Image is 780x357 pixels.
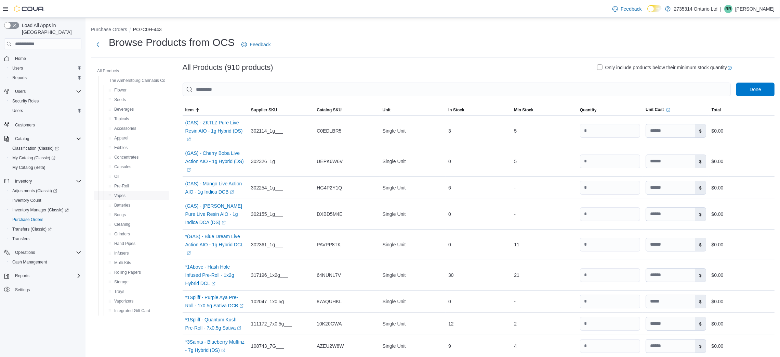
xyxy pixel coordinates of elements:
span: Users [12,108,23,113]
span: Unit [383,107,391,113]
a: Transfers [10,235,32,243]
button: Settings [1,285,84,295]
a: Users [10,64,26,72]
span: Security Roles [12,98,39,104]
button: Catalog [1,134,84,144]
a: (GAS) - Cherry Boba Live Action AIO - 1g Hybrid (DS)External link [185,149,246,174]
button: Inventory [1,176,84,186]
span: Feedback [621,5,642,12]
button: Flower [105,86,129,94]
span: Integrated Gift Card [114,308,150,313]
button: Accessories [105,124,139,133]
a: *3Saints - Blueberry Muffinz - 7g Hybrid (DS)External link [185,338,246,354]
button: Unit CostWarning [643,104,709,115]
a: Home [12,54,29,63]
button: Users [7,63,84,73]
span: Classification (Classic) [10,144,81,152]
div: $0.00 [709,268,775,282]
span: 87AQUHKL [317,297,342,306]
span: Purchase Orders [10,216,81,224]
button: Purchase Orders [91,27,127,32]
svg: External link [187,168,191,172]
button: In Stock [446,104,511,115]
span: Users [10,64,81,72]
a: Inventory Manager (Classic) [10,206,71,214]
button: Batteries [105,201,133,209]
a: Customers [12,121,38,129]
span: Inventory [12,177,81,185]
button: Done [736,83,775,96]
button: Home [1,53,84,63]
div: $0.00 [709,155,775,168]
div: 317196_1x2g___ [248,268,314,282]
span: My Catalog (Beta) [10,163,81,172]
button: Capsules [105,163,134,171]
button: Supplier SKU [248,104,314,115]
a: Security Roles [10,97,41,105]
div: $0.00 [709,317,775,331]
span: Hand Pipes [114,241,135,246]
div: 0 [446,207,511,221]
div: 302114_1g___ [248,124,314,138]
span: Concentrates [114,155,138,160]
div: 11 [511,238,577,251]
span: 10K20GWA [317,320,342,328]
span: Reports [12,75,27,81]
div: 302361_1g___ [248,238,314,251]
span: DXBD5M4E [317,210,342,218]
p: [PERSON_NAME] [735,5,775,13]
span: Topicals [114,116,129,122]
div: Single Unit [380,181,446,195]
button: Storage [105,278,131,286]
svg: External link [239,304,243,308]
span: My Catalog (Classic) [10,154,81,162]
span: - [514,210,516,218]
h1: Browse Products from OCS [109,36,235,49]
button: Vapes [105,192,128,200]
button: Hand Pipes [105,239,138,248]
span: Apparel [114,135,128,141]
svg: External link [237,326,241,330]
a: (GAS) - ZKTLZ Pure Live Resin AIO - 1g Hybrid (DS)External link [185,119,246,143]
label: $ [695,269,706,282]
button: Bongs [105,211,129,219]
span: Item [185,107,194,113]
span: RR [725,5,731,13]
a: Transfers (Classic) [7,224,84,234]
div: $0.00 [709,238,775,251]
span: Inventory Count [10,196,81,205]
div: Single Unit [380,295,446,308]
svg: External link [211,282,215,286]
span: Settings [12,285,81,294]
label: $ [695,340,706,353]
button: Cash Management [7,257,84,267]
div: 2 [511,317,577,331]
button: Catalog [12,135,32,143]
span: Transfers (Classic) [12,226,52,232]
button: Vaporizers [105,297,136,305]
div: 0 [446,238,511,251]
span: Classification (Classic) [12,146,59,151]
span: Vaporizers [114,298,133,304]
button: My Catalog (Beta) [7,163,84,172]
a: Settings [12,286,32,294]
label: $ [695,124,706,137]
span: Purchase Orders [12,217,43,222]
span: Cleaning [114,222,130,227]
button: Multi-Kits [105,259,134,267]
button: Customers [1,120,84,130]
span: Home [15,56,26,61]
label: $ [695,317,706,330]
svg: External link [187,251,191,255]
button: Concentrates [105,153,141,161]
span: Adjustments (Classic) [10,187,81,195]
span: Transfers (Classic) [10,225,81,233]
div: Single Unit [380,268,446,282]
a: Classification (Classic) [10,144,62,152]
a: Reports [10,74,29,82]
button: Oil [105,172,122,181]
span: Load All Apps in [GEOGRAPHIC_DATA] [19,22,81,36]
img: Cova [14,5,44,12]
a: Adjustments (Classic) [7,186,84,196]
